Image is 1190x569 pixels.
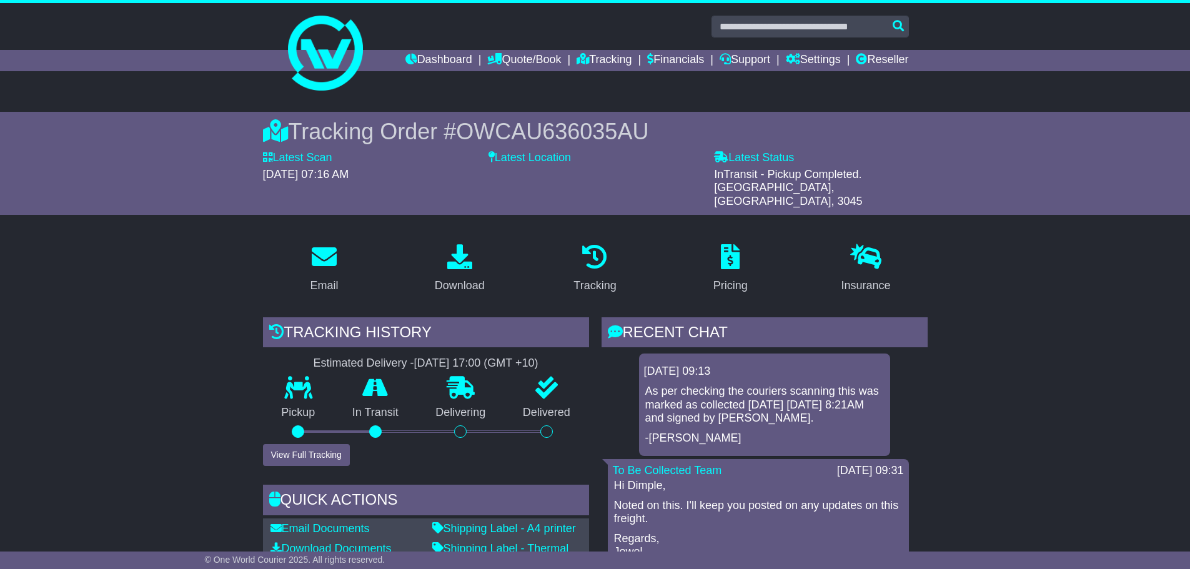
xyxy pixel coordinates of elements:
a: Download Documents [270,542,392,555]
label: Latest Scan [263,151,332,165]
a: Reseller [856,50,908,71]
span: [DATE] 07:16 AM [263,168,349,181]
div: RECENT CHAT [602,317,928,351]
div: Download [435,277,485,294]
p: Delivered [504,406,589,420]
div: Pricing [713,277,748,294]
a: Email [302,240,346,299]
a: Settings [786,50,841,71]
a: Tracking [565,240,624,299]
a: Tracking [577,50,632,71]
p: Delivering [417,406,505,420]
p: -[PERSON_NAME] [645,432,884,445]
a: Shipping Label - A4 printer [432,522,576,535]
a: Shipping Label - Thermal printer [432,542,569,568]
a: Dashboard [405,50,472,71]
a: Download [427,240,493,299]
label: Latest Status [714,151,794,165]
a: Insurance [833,240,899,299]
div: Quick Actions [263,485,589,518]
a: To Be Collected Team [613,464,722,477]
a: Email Documents [270,522,370,535]
div: [DATE] 17:00 (GMT +10) [414,357,538,370]
a: Quote/Book [487,50,561,71]
p: As per checking the couriers scanning this was marked as collected [DATE] [DATE] 8:21AM and signe... [645,385,884,425]
label: Latest Location [488,151,571,165]
p: Hi Dimple, [614,479,903,493]
span: InTransit - Pickup Completed. [GEOGRAPHIC_DATA], [GEOGRAPHIC_DATA], 3045 [714,168,862,207]
div: Tracking Order # [263,118,928,145]
div: Tracking [573,277,616,294]
p: Noted on this. I'll keep you posted on any updates on this freight. [614,499,903,526]
div: Insurance [841,277,891,294]
div: [DATE] 09:31 [837,464,904,478]
a: Support [720,50,770,71]
a: Pricing [705,240,756,299]
a: Financials [647,50,704,71]
div: Email [310,277,338,294]
div: Estimated Delivery - [263,357,589,370]
span: OWCAU636035AU [456,119,648,144]
p: Pickup [263,406,334,420]
p: In Transit [334,406,417,420]
div: [DATE] 09:13 [644,365,885,379]
button: View Full Tracking [263,444,350,466]
span: © One World Courier 2025. All rights reserved. [205,555,385,565]
div: Tracking history [263,317,589,351]
p: Regards, Jewel [614,532,903,559]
